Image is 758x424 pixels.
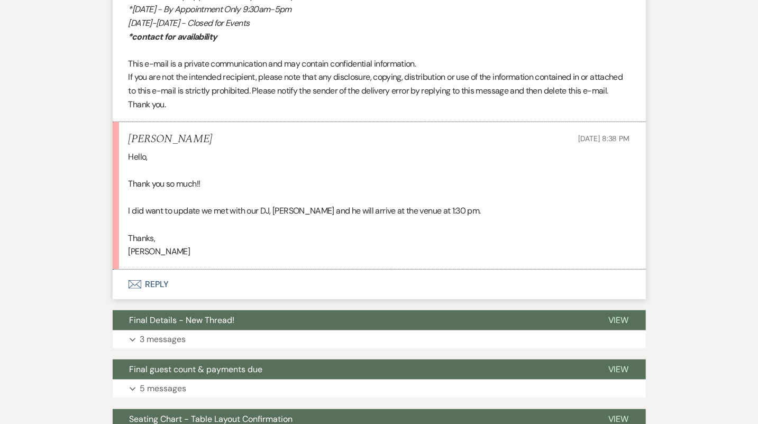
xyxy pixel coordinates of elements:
button: 3 messages [113,330,646,348]
em: *[DATE] - By Appointment Only 9:30am-5pm [129,4,291,15]
p: I did want to update we met with our DJ, [PERSON_NAME] and he will arrive at the venue at 1:30 pm. [129,204,630,218]
em: [DATE]-[DATE] - Closed for Events [129,17,250,29]
span: Final Details - New Thread! [130,315,235,326]
button: View [591,310,646,330]
span: [DATE] 8:38 PM [578,134,629,143]
span: Final guest count & payments due [130,364,263,375]
button: View [591,360,646,380]
p: If you are not the intended recipient, please note that any disclosure, copying, distribution or ... [129,70,630,111]
p: [PERSON_NAME] [129,245,630,259]
span: View [608,315,629,326]
p: Hello, [129,150,630,164]
p: Thank you so much!! [129,177,630,191]
h5: [PERSON_NAME] [129,133,213,146]
p: 3 messages [140,333,186,346]
p: Thanks, [129,232,630,245]
button: Final Details - New Thread! [113,310,591,330]
button: Reply [113,270,646,299]
em: *contact for availability [129,31,217,42]
p: This e-mail is a private communication and may contain confidential information. [129,57,630,71]
p: 5 messages [140,382,187,395]
button: 5 messages [113,380,646,398]
span: View [608,364,629,375]
button: Final guest count & payments due [113,360,591,380]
